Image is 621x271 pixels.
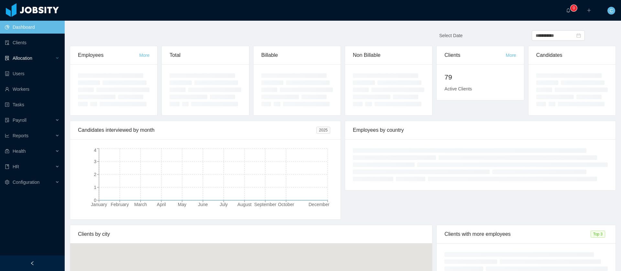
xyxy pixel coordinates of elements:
[576,33,581,38] i: icon: calendar
[5,56,9,60] i: icon: solution
[134,202,147,207] tspan: March
[5,164,9,169] i: icon: book
[566,8,571,13] i: icon: bell
[444,46,506,64] div: Clients
[198,202,208,207] tspan: June
[237,202,252,207] tspan: August
[13,118,27,123] span: Payroll
[94,185,96,190] tspan: 1
[169,46,241,64] div: Total
[5,67,60,80] a: icon: robotUsers
[5,149,9,153] i: icon: medicine-box
[78,121,316,139] div: Candidates interviewed by month
[111,202,129,207] tspan: February
[94,198,96,203] tspan: 0
[591,231,605,238] span: Top 3
[506,53,516,58] a: More
[5,133,9,138] i: icon: line-chart
[139,53,149,58] a: More
[571,5,577,11] sup: 0
[587,8,591,13] i: icon: plus
[157,202,166,207] tspan: April
[220,202,228,207] tspan: July
[444,72,516,82] h2: 79
[13,149,26,154] span: Health
[5,21,60,34] a: icon: pie-chartDashboard
[5,180,9,184] i: icon: setting
[13,180,39,185] span: Configuration
[13,164,19,169] span: HR
[78,225,424,243] div: Clients by city
[5,98,60,111] a: icon: profileTasks
[353,46,424,64] div: Non Billable
[261,46,333,64] div: Billable
[309,202,330,207] tspan: December
[94,148,96,153] tspan: 4
[254,202,277,207] tspan: September
[94,159,96,164] tspan: 3
[444,225,590,243] div: Clients with more employees
[94,172,96,177] tspan: 2
[610,7,613,15] span: C
[13,133,28,138] span: Reports
[353,121,608,139] div: Employees by country
[536,46,608,64] div: Candidates
[444,86,472,91] span: Active Clients
[5,36,60,49] a: icon: auditClients
[178,202,186,207] tspan: May
[13,56,32,61] span: Allocation
[439,33,463,38] span: Select Date
[5,83,60,96] a: icon: userWorkers
[316,127,330,134] span: 2025
[5,118,9,122] i: icon: file-protect
[78,46,139,64] div: Employees
[278,202,294,207] tspan: October
[91,202,107,207] tspan: January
